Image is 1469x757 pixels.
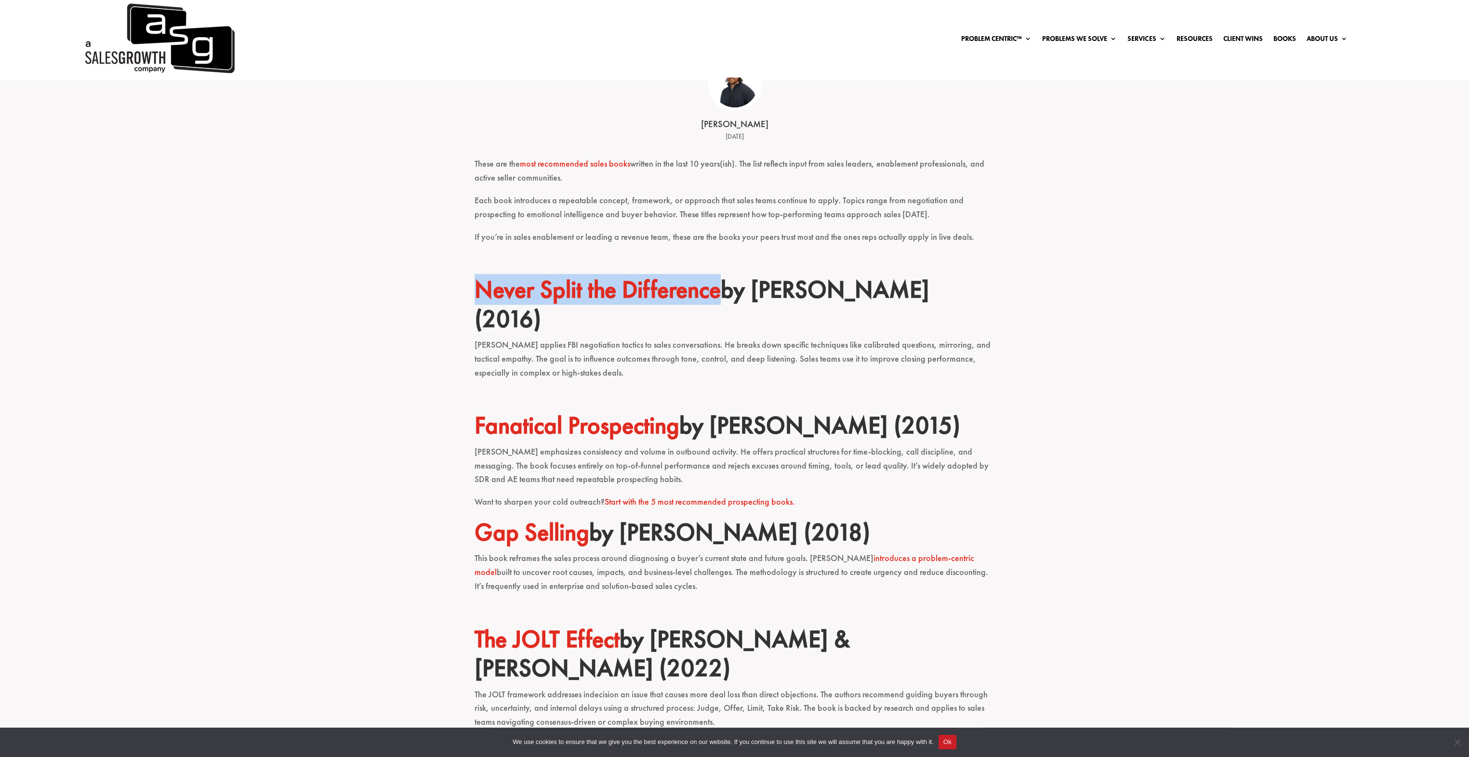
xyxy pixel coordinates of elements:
[475,275,995,338] h2: by [PERSON_NAME] (2016)
[475,625,995,688] h2: by [PERSON_NAME] & [PERSON_NAME] (2022)
[1452,737,1462,747] span: No
[585,131,884,143] div: [DATE]
[605,496,795,507] a: Start with the 5 most recommended prospecting books.
[475,624,620,654] a: The JOLT Effect
[939,735,956,749] button: Ok
[475,495,995,518] p: Want to sharpen your cold outreach?
[712,61,758,107] img: ASG Co_alternate lockup (1)
[961,35,1032,46] a: Problem Centric™
[1273,35,1296,46] a: Books
[1176,35,1212,46] a: Resources
[475,411,995,444] h2: by [PERSON_NAME] (2015)
[1306,35,1347,46] a: About Us
[1127,35,1165,46] a: Services
[475,194,995,230] p: Each book introduces a repeatable concept, framework, or approach that sales teams continue to ap...
[475,157,995,194] p: These are the written in the last 10 years(ish). The list reflects input from sales leaders, enab...
[475,338,995,388] p: [PERSON_NAME] applies FBI negotiation tactics to sales conversations. He breaks down specific tec...
[475,230,995,253] p: If you’re in sales enablement or leading a revenue team, these are the books your peers trust mos...
[475,518,995,551] h2: by [PERSON_NAME] (2018)
[1223,35,1262,46] a: Client Wins
[475,274,721,305] a: Never Split the Difference
[585,118,884,131] div: [PERSON_NAME]
[520,158,630,169] a: most recommended sales books
[513,737,933,747] span: We use cookies to ensure that we give you the best experience on our website. If you continue to ...
[475,410,679,441] a: Fanatical Prospecting
[475,551,995,601] p: This book reframes the sales process around diagnosing a buyer’s current state and future goals. ...
[475,517,589,548] a: Gap Selling
[475,445,995,495] p: [PERSON_NAME] emphasizes consistency and volume in outbound activity. He offers practical structu...
[475,688,995,738] p: The JOLT framework addresses indecision an issue that causes more deal loss than direct objection...
[1042,35,1117,46] a: Problems We Solve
